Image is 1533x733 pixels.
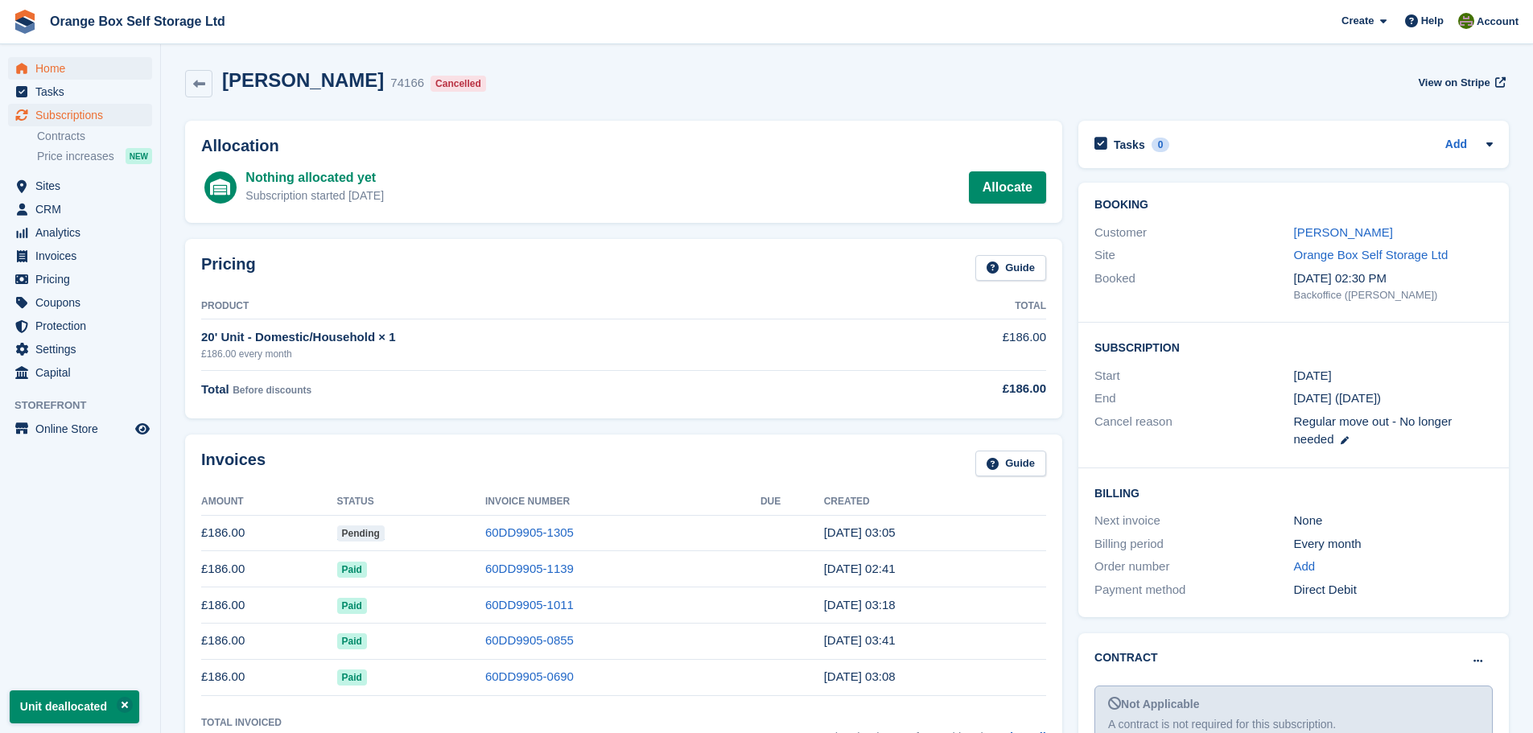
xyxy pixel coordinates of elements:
[824,525,896,539] time: 2025-10-01 02:05:58 UTC
[1294,558,1316,576] a: Add
[35,361,132,384] span: Capital
[824,598,896,612] time: 2025-08-01 02:18:58 UTC
[485,598,574,612] a: 60DD9905-1011
[35,175,132,197] span: Sites
[1294,248,1449,261] a: Orange Box Self Storage Ltd
[35,291,132,314] span: Coupons
[233,385,311,396] span: Before discounts
[201,255,256,282] h2: Pricing
[201,515,337,551] td: £186.00
[1094,558,1293,576] div: Order number
[891,380,1046,398] div: £186.00
[1094,484,1493,500] h2: Billing
[1094,199,1493,212] h2: Booking
[201,551,337,587] td: £186.00
[35,221,132,244] span: Analytics
[35,315,132,337] span: Protection
[8,245,152,267] a: menu
[891,319,1046,370] td: £186.00
[14,397,160,414] span: Storefront
[201,347,891,361] div: £186.00 every month
[1294,414,1453,447] span: Regular move out - No longer needed
[37,129,152,144] a: Contracts
[1294,581,1493,599] div: Direct Debit
[37,149,114,164] span: Price increases
[8,57,152,80] a: menu
[1294,367,1332,385] time: 2025-03-01 01:00:00 UTC
[8,80,152,103] a: menu
[891,294,1046,319] th: Total
[8,104,152,126] a: menu
[1418,75,1490,91] span: View on Stripe
[1094,367,1293,385] div: Start
[337,562,367,578] span: Paid
[1094,649,1158,666] h2: Contract
[760,489,824,515] th: Due
[975,451,1046,477] a: Guide
[824,633,896,647] time: 2025-07-01 02:41:25 UTC
[337,669,367,686] span: Paid
[1108,716,1479,733] div: A contract is not required for this subscription.
[1094,389,1293,408] div: End
[390,74,424,93] div: 74166
[1411,69,1509,96] a: View on Stripe
[485,562,574,575] a: 60DD9905-1139
[1094,535,1293,554] div: Billing period
[201,489,337,515] th: Amount
[8,361,152,384] a: menu
[8,418,152,440] a: menu
[201,328,891,347] div: 20' Unit - Domestic/Household × 1
[201,382,229,396] span: Total
[824,669,896,683] time: 2025-06-01 02:08:08 UTC
[8,198,152,220] a: menu
[485,669,574,683] a: 60DD9905-0690
[1114,138,1145,152] h2: Tasks
[1294,535,1493,554] div: Every month
[201,451,266,477] h2: Invoices
[8,338,152,360] a: menu
[43,8,232,35] a: Orange Box Self Storage Ltd
[1341,13,1374,29] span: Create
[969,171,1046,204] a: Allocate
[1108,696,1479,713] div: Not Applicable
[201,294,891,319] th: Product
[1477,14,1519,30] span: Account
[35,338,132,360] span: Settings
[1094,270,1293,303] div: Booked
[1152,138,1170,152] div: 0
[35,245,132,267] span: Invoices
[824,489,1046,515] th: Created
[1458,13,1474,29] img: Pippa White
[133,419,152,439] a: Preview store
[8,268,152,290] a: menu
[35,268,132,290] span: Pricing
[431,76,486,92] div: Cancelled
[35,104,132,126] span: Subscriptions
[1294,512,1493,530] div: None
[201,715,282,730] div: Total Invoiced
[201,137,1046,155] h2: Allocation
[126,148,152,164] div: NEW
[8,291,152,314] a: menu
[8,175,152,197] a: menu
[35,80,132,103] span: Tasks
[1294,225,1393,239] a: [PERSON_NAME]
[1094,246,1293,265] div: Site
[245,168,384,187] div: Nothing allocated yet
[485,489,760,515] th: Invoice Number
[201,623,337,659] td: £186.00
[1094,224,1293,242] div: Customer
[337,489,485,515] th: Status
[485,525,574,539] a: 60DD9905-1305
[1294,287,1493,303] div: Backoffice ([PERSON_NAME])
[1094,413,1293,449] div: Cancel reason
[337,598,367,614] span: Paid
[1094,339,1493,355] h2: Subscription
[35,198,132,220] span: CRM
[485,633,574,647] a: 60DD9905-0855
[201,659,337,695] td: £186.00
[35,57,132,80] span: Home
[1094,581,1293,599] div: Payment method
[201,587,337,624] td: £186.00
[35,418,132,440] span: Online Store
